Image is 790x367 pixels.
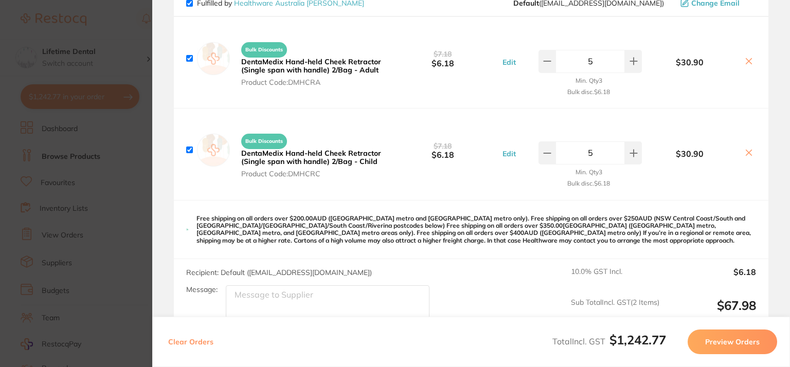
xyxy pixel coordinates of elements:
[386,141,500,160] b: $6.18
[571,298,659,326] span: Sub Total Incl. GST ( 2 Items)
[668,267,756,290] output: $6.18
[434,49,452,59] span: $7.18
[165,329,217,354] button: Clear Orders
[434,141,452,151] span: $7.18
[567,180,610,187] small: Bulk disc. $6.18
[386,49,500,68] b: $6.18
[576,169,602,176] small: Min. Qty 3
[196,215,756,245] p: Free shipping on all orders over $200.00AUD ([GEOGRAPHIC_DATA] metro and [GEOGRAPHIC_DATA] metro ...
[197,42,230,75] img: empty.jpg
[238,38,386,87] button: Bulk Discounts DentaMedix Hand-held Cheek Retractor (Single span with handle) 2/Bag - Adult Produ...
[576,77,602,84] small: Min. Qty 3
[688,329,777,354] button: Preview Orders
[241,78,383,86] span: Product Code: DMHCRA
[197,134,230,167] img: empty.jpg
[499,149,519,158] button: Edit
[642,149,738,158] b: $30.90
[571,267,659,290] span: 10.0 % GST Incl.
[241,149,381,166] b: DentaMedix Hand-held Cheek Retractor (Single span with handle) 2/Bag - Child
[567,88,610,96] small: Bulk disc. $6.18
[609,332,666,347] b: $1,242.77
[241,57,381,75] b: DentaMedix Hand-held Cheek Retractor (Single span with handle) 2/Bag - Adult
[241,134,287,149] span: Bulk Discounts
[238,129,386,178] button: Bulk Discounts DentaMedix Hand-held Cheek Retractor (Single span with handle) 2/Bag - Child Produ...
[186,285,218,294] label: Message:
[499,58,519,67] button: Edit
[552,336,666,346] span: Total Incl. GST
[241,42,287,58] span: Bulk Discounts
[241,170,383,178] span: Product Code: DMHCRC
[642,58,738,67] b: $30.90
[186,268,372,277] span: Recipient: Default ( [EMAIL_ADDRESS][DOMAIN_NAME] )
[668,298,756,326] output: $67.98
